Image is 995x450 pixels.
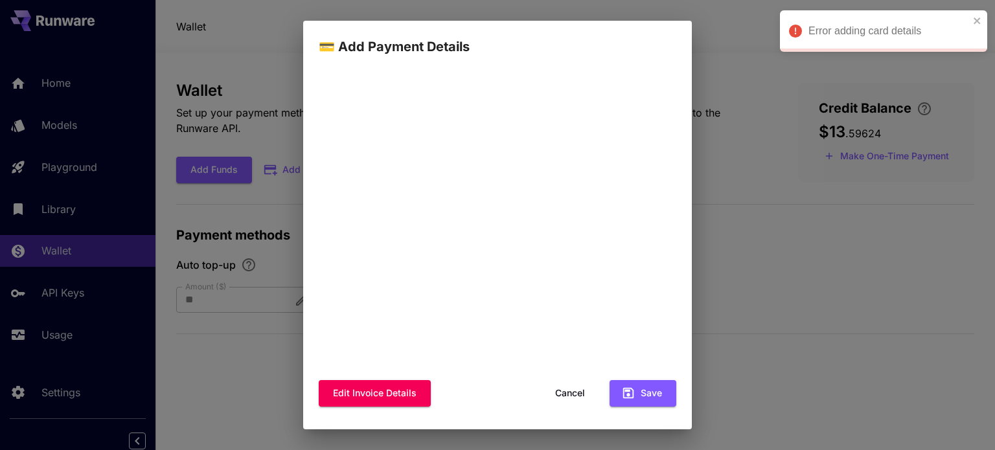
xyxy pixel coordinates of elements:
h2: 💳 Add Payment Details [303,21,692,57]
button: Edit invoice details [319,380,431,407]
button: Save [610,380,676,407]
button: close [973,16,982,26]
div: Error adding card details [808,23,969,39]
button: Cancel [541,380,599,407]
